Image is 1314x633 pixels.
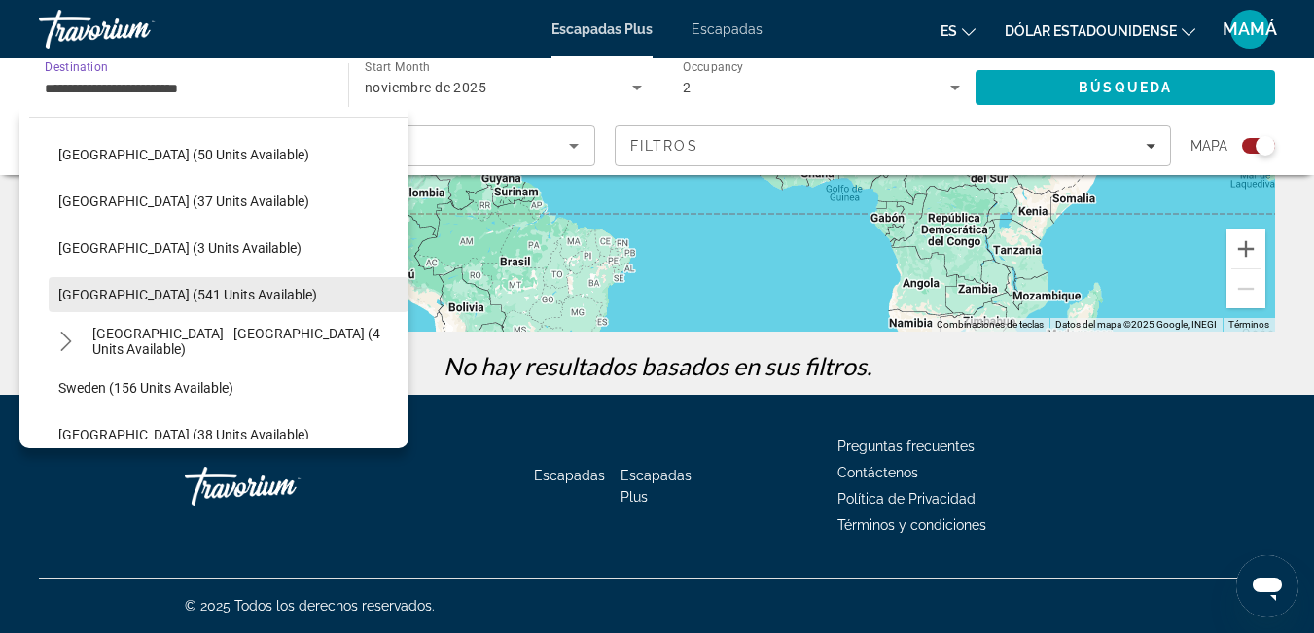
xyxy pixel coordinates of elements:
span: Datos del mapa ©2025 Google, INEGI [1055,319,1217,330]
a: Escapadas Plus [551,21,653,37]
font: © 2025 Todos los derechos reservados. [185,598,435,614]
button: Select destination: Serbia (37 units available) [49,184,408,219]
span: Búsqueda [1079,80,1172,95]
a: Política de Privacidad [837,491,976,507]
span: Filtros [630,138,698,154]
span: [GEOGRAPHIC_DATA] (38 units available) [58,427,309,442]
span: Sweden (156 units available) [58,380,233,396]
a: Travorium [39,4,233,54]
a: Contáctenos [837,465,918,480]
a: Escapadas [692,21,763,37]
iframe: Botón para iniciar la ventana de mensajería [1236,555,1298,617]
span: Start Month [365,60,430,74]
button: Reducir [1226,269,1265,308]
span: Occupancy [683,60,744,74]
button: Ampliar [1226,229,1265,268]
span: [GEOGRAPHIC_DATA] - [GEOGRAPHIC_DATA] (4 units available) [92,326,399,357]
a: Términos (se abre en una nueva pestaña) [1228,319,1269,330]
a: Términos y condiciones [837,517,986,533]
button: Filters [615,125,1171,166]
button: Select destination: Spain (541 units available) [49,277,408,312]
span: 2 [683,80,691,95]
a: Escapadas [534,468,605,483]
span: [GEOGRAPHIC_DATA] (541 units available) [58,287,317,302]
span: [GEOGRAPHIC_DATA] (3 units available) [58,240,302,256]
span: Mapa [1190,132,1227,159]
mat-select: Sort by [55,134,579,158]
button: Combinaciones de teclas [937,318,1044,332]
font: es [941,23,957,39]
font: MAMÁ [1223,18,1277,39]
button: Cambiar idioma [941,17,976,45]
div: Destination options [19,107,408,448]
span: [GEOGRAPHIC_DATA] (50 units available) [58,147,309,162]
span: Destination [45,59,108,73]
button: Select destination: Portugal (50 units available) [49,137,408,172]
span: noviembre de 2025 [365,80,486,95]
button: Toggle Spain - Canary Islands (4 units available) submenu [49,325,83,359]
button: Cambiar moneda [1005,17,1195,45]
button: Select destination: Spain - Canary Islands (4 units available) [83,324,408,359]
button: Search [976,70,1275,105]
a: Preguntas frecuentes [837,439,975,454]
button: Select destination: Slovakia (3 units available) [49,230,408,265]
button: Menú de usuario [1225,9,1275,50]
button: Select destination: Switzerland (38 units available) [49,417,408,452]
input: Select destination [45,77,323,100]
a: Ir a casa [185,457,379,515]
p: No hay resultados basados ​​en sus filtros. [29,351,1285,380]
a: Escapadas Plus [621,468,692,505]
button: Select destination: Sweden (156 units available) [49,370,408,405]
span: [GEOGRAPHIC_DATA] (37 units available) [58,193,309,209]
font: Dólar estadounidense [1005,23,1177,39]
